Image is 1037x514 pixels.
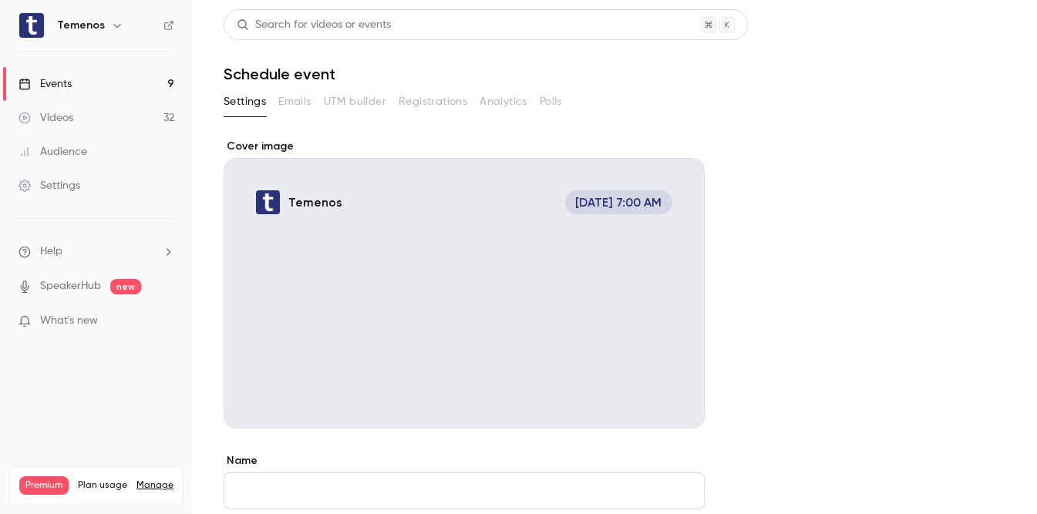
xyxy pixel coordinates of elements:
section: Cover image [224,139,705,428]
label: Cover image [224,139,705,154]
span: Plan usage [78,479,127,492]
div: Search for videos or events [237,17,391,33]
span: Premium [19,476,69,495]
div: Settings [19,178,80,193]
h1: Schedule event [224,65,1006,83]
span: Registrations [399,94,467,110]
img: Temenos [19,13,44,38]
span: Emails [278,94,311,110]
div: Videos [19,110,73,126]
span: Analytics [480,94,527,110]
li: help-dropdown-opener [19,244,174,260]
span: What's new [40,313,98,329]
span: Help [40,244,62,260]
iframe: Noticeable Trigger [156,314,174,328]
span: Polls [540,94,562,110]
a: SpeakerHub [40,278,101,294]
label: Name [224,453,705,469]
span: new [110,279,141,294]
button: Settings [224,89,266,114]
span: UTM builder [324,94,386,110]
h6: Temenos [57,18,105,33]
div: Events [19,76,72,92]
a: Manage [136,479,173,492]
div: Audience [19,144,87,160]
